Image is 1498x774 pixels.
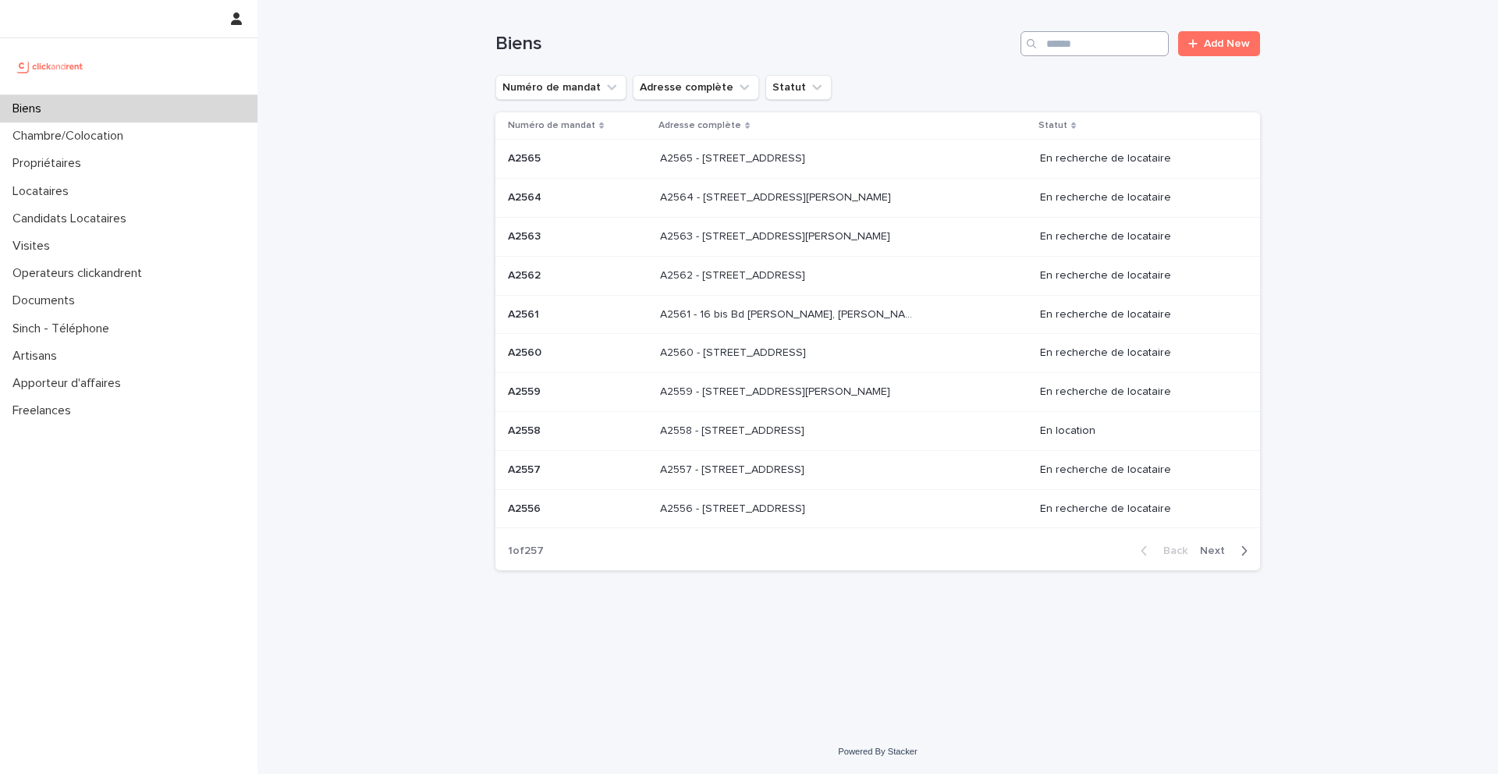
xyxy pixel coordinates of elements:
[495,256,1260,295] tr: A2562A2562 A2562 - [STREET_ADDRESS]A2562 - [STREET_ADDRESS] En recherche de locataire
[6,239,62,254] p: Visites
[1040,385,1235,399] p: En recherche de locataire
[660,149,808,165] p: A2565 - [STREET_ADDRESS]
[508,266,544,282] p: A2562
[660,460,808,477] p: A2557 - [STREET_ADDRESS]
[660,421,808,438] p: A2558 - [STREET_ADDRESS]
[1154,545,1187,556] span: Back
[495,33,1014,55] h1: Biens
[1040,463,1235,477] p: En recherche de locataire
[633,75,759,100] button: Adresse complète
[12,51,88,82] img: UCB0brd3T0yccxBKYDjQ
[6,349,69,364] p: Artisans
[1040,502,1235,516] p: En recherche de locataire
[495,532,556,570] p: 1 of 257
[6,184,81,199] p: Locataires
[508,421,544,438] p: A2558
[508,117,595,134] p: Numéro de mandat
[495,450,1260,489] tr: A2557A2557 A2557 - [STREET_ADDRESS]A2557 - [STREET_ADDRESS] En recherche de locataire
[1040,308,1235,321] p: En recherche de locataire
[508,149,544,165] p: A2565
[1194,544,1260,558] button: Next
[660,343,809,360] p: A2560 - [STREET_ADDRESS]
[1200,545,1234,556] span: Next
[6,293,87,308] p: Documents
[495,179,1260,218] tr: A2564A2564 A2564 - [STREET_ADDRESS][PERSON_NAME]A2564 - [STREET_ADDRESS][PERSON_NAME] En recherch...
[6,266,154,281] p: Operateurs clickandrent
[508,305,542,321] p: A2561
[6,403,83,418] p: Freelances
[1040,230,1235,243] p: En recherche de locataire
[495,334,1260,373] tr: A2560A2560 A2560 - [STREET_ADDRESS]A2560 - [STREET_ADDRESS] En recherche de locataire
[1040,191,1235,204] p: En recherche de locataire
[660,227,893,243] p: A2563 - [STREET_ADDRESS][PERSON_NAME]
[1040,269,1235,282] p: En recherche de locataire
[1040,424,1235,438] p: En location
[1040,346,1235,360] p: En recherche de locataire
[6,376,133,391] p: Apporteur d'affaires
[495,295,1260,334] tr: A2561A2561 A2561 - 16 bis Bd [PERSON_NAME], [PERSON_NAME] 93100A2561 - 16 bis Bd [PERSON_NAME], [...
[1128,544,1194,558] button: Back
[495,411,1260,450] tr: A2558A2558 A2558 - [STREET_ADDRESS]A2558 - [STREET_ADDRESS] En location
[660,305,923,321] p: A2561 - 16 bis Bd [PERSON_NAME], [PERSON_NAME] 93100
[838,747,917,756] a: Powered By Stacker
[495,75,627,100] button: Numéro de mandat
[6,156,94,171] p: Propriétaires
[1178,31,1260,56] a: Add New
[660,266,808,282] p: A2562 - [STREET_ADDRESS]
[6,101,54,116] p: Biens
[660,382,893,399] p: A2559 - [STREET_ADDRESS][PERSON_NAME]
[765,75,832,100] button: Statut
[1038,117,1067,134] p: Statut
[508,499,544,516] p: A2556
[660,188,894,204] p: A2564 - [STREET_ADDRESS][PERSON_NAME]
[1204,38,1250,49] span: Add New
[508,227,544,243] p: A2563
[508,188,545,204] p: A2564
[495,217,1260,256] tr: A2563A2563 A2563 - [STREET_ADDRESS][PERSON_NAME]A2563 - [STREET_ADDRESS][PERSON_NAME] En recherch...
[658,117,741,134] p: Adresse complète
[508,460,544,477] p: A2557
[495,373,1260,412] tr: A2559A2559 A2559 - [STREET_ADDRESS][PERSON_NAME]A2559 - [STREET_ADDRESS][PERSON_NAME] En recherch...
[1040,152,1235,165] p: En recherche de locataire
[508,343,545,360] p: A2560
[6,129,136,144] p: Chambre/Colocation
[495,489,1260,528] tr: A2556A2556 A2556 - [STREET_ADDRESS]A2556 - [STREET_ADDRESS] En recherche de locataire
[1021,31,1169,56] input: Search
[508,382,544,399] p: A2559
[495,140,1260,179] tr: A2565A2565 A2565 - [STREET_ADDRESS]A2565 - [STREET_ADDRESS] En recherche de locataire
[660,499,808,516] p: A2556 - [STREET_ADDRESS]
[6,211,139,226] p: Candidats Locataires
[6,321,122,336] p: Sinch - Téléphone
